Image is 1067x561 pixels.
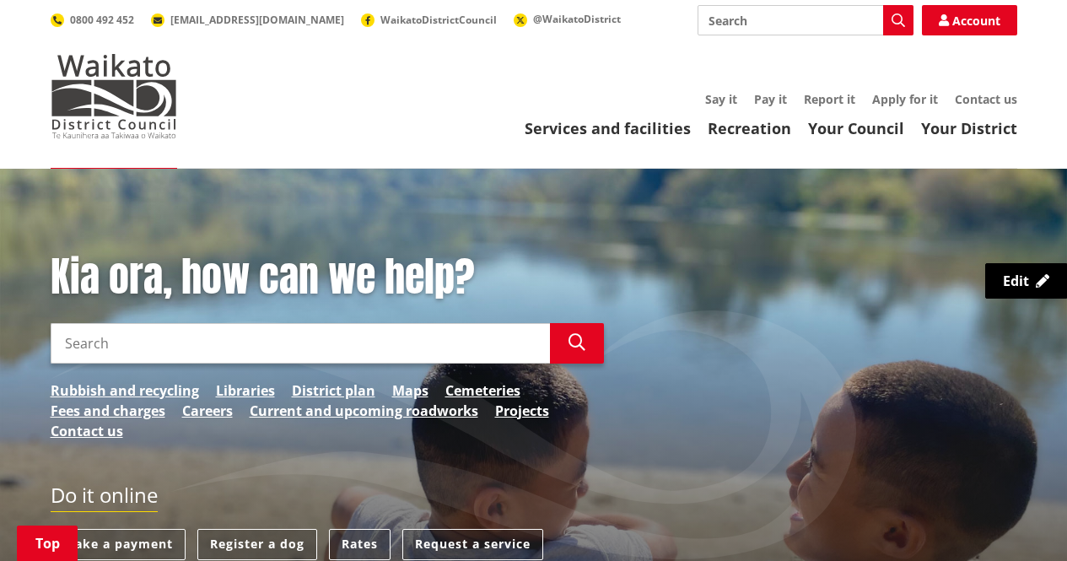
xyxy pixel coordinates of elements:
a: Current and upcoming roadworks [250,401,478,421]
a: Services and facilities [525,118,691,138]
a: Edit [985,263,1067,299]
a: Maps [392,380,428,401]
a: Fees and charges [51,401,165,421]
a: Careers [182,401,233,421]
span: [EMAIL_ADDRESS][DOMAIN_NAME] [170,13,344,27]
a: Register a dog [197,529,317,560]
a: Cemeteries [445,380,520,401]
a: 0800 492 452 [51,13,134,27]
a: Pay it [754,91,787,107]
a: Your Council [808,118,904,138]
input: Search input [698,5,913,35]
span: WaikatoDistrictCouncil [380,13,497,27]
a: Request a service [402,529,543,560]
h2: Do it online [51,483,158,513]
span: 0800 492 452 [70,13,134,27]
a: Projects [495,401,549,421]
h1: Kia ora, how can we help? [51,253,604,302]
a: Rates [329,529,391,560]
a: WaikatoDistrictCouncil [361,13,497,27]
a: Libraries [216,380,275,401]
a: Your District [921,118,1017,138]
a: Make a payment [51,529,186,560]
input: Search input [51,323,550,364]
a: @WaikatoDistrict [514,12,621,26]
a: Account [922,5,1017,35]
img: Waikato District Council - Te Kaunihera aa Takiwaa o Waikato [51,54,177,138]
a: [EMAIL_ADDRESS][DOMAIN_NAME] [151,13,344,27]
a: Report it [804,91,855,107]
a: Rubbish and recycling [51,380,199,401]
a: Recreation [708,118,791,138]
a: Say it [705,91,737,107]
span: Edit [1003,272,1029,290]
a: Top [17,526,78,561]
a: Contact us [51,421,123,441]
span: @WaikatoDistrict [533,12,621,26]
a: Apply for it [872,91,938,107]
a: District plan [292,380,375,401]
a: Contact us [955,91,1017,107]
